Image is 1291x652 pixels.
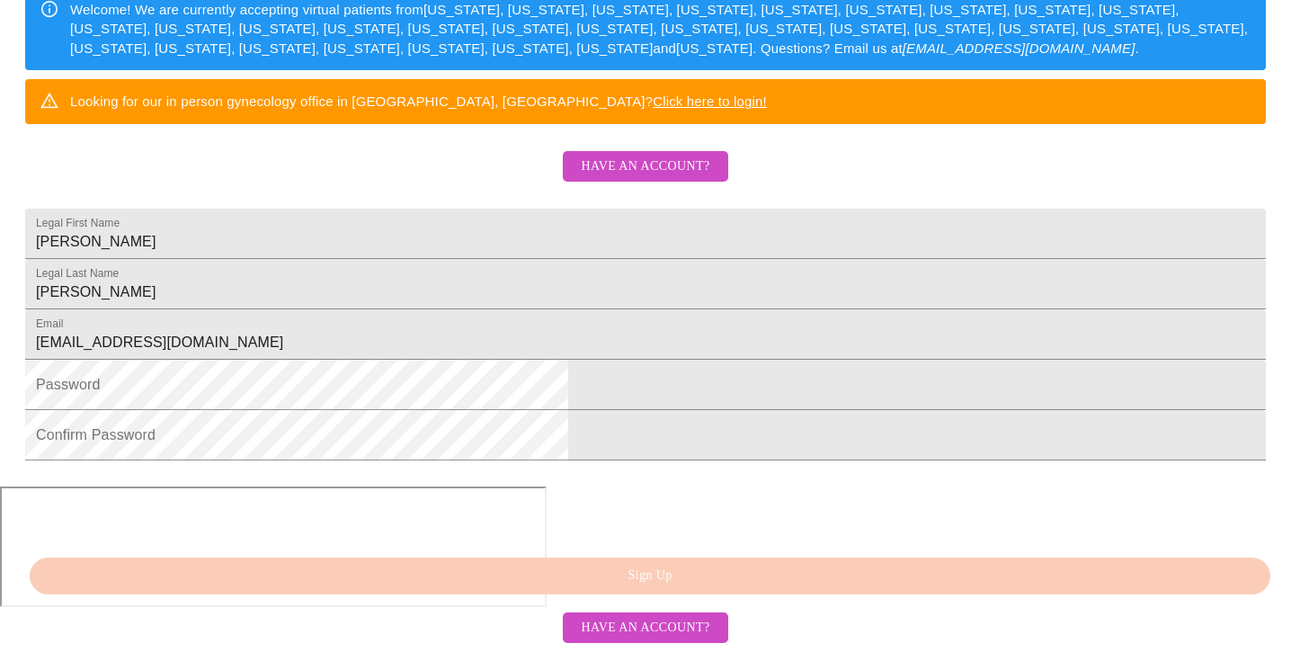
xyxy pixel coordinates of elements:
[581,156,709,178] span: Have an account?
[563,151,727,183] button: Have an account?
[25,469,298,540] iframe: reCAPTCHA
[581,617,709,639] span: Have an account?
[903,40,1135,56] em: [EMAIL_ADDRESS][DOMAIN_NAME]
[70,85,767,118] div: Looking for our in person gynecology office in [GEOGRAPHIC_DATA], [GEOGRAPHIC_DATA]?
[558,171,732,186] a: Have an account?
[563,612,727,644] button: Have an account?
[558,619,732,634] a: Have an account?
[653,94,767,109] a: Click here to login!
